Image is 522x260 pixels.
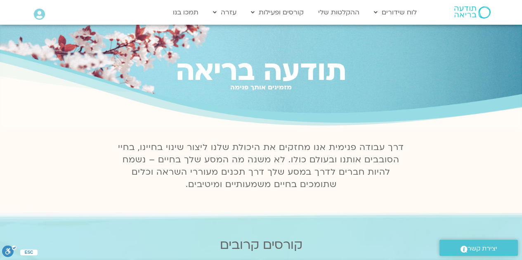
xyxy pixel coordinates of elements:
span: יצירת קשר [468,243,497,254]
a: עזרה [209,5,241,20]
img: תודעה בריאה [454,6,491,19]
a: לוח שידורים [370,5,421,20]
h2: קורסים קרובים [4,238,518,252]
a: יצירת קשר [439,240,518,256]
a: תמכו בנו [169,5,203,20]
p: דרך עבודה פנימית אנו מחזקים את היכולת שלנו ליצור שינוי בחיינו, בחיי הסובבים אותנו ובעולם כולו. לא... [113,141,409,191]
a: ההקלטות שלי [314,5,364,20]
a: קורסים ופעילות [247,5,308,20]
